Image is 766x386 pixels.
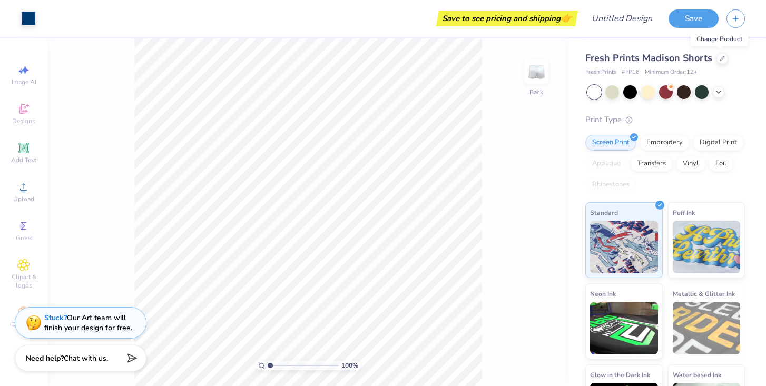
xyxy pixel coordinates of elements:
div: Vinyl [676,156,705,172]
div: Rhinestones [585,177,636,193]
span: Greek [16,234,32,242]
button: Save [669,9,719,28]
span: Clipart & logos [5,273,42,290]
span: Add Text [11,156,36,164]
img: Puff Ink [673,221,741,273]
span: Metallic & Glitter Ink [673,288,735,299]
span: Decorate [11,320,36,329]
div: Back [529,87,543,97]
strong: Need help? [26,353,64,363]
strong: Stuck? [44,313,67,323]
span: Fresh Prints Madison Shorts [585,52,712,64]
span: Neon Ink [590,288,616,299]
span: Puff Ink [673,207,695,218]
img: Back [526,61,547,82]
div: Change Product [691,32,748,46]
div: Transfers [631,156,673,172]
span: Image AI [12,78,36,86]
span: Designs [12,117,35,125]
div: Embroidery [640,135,690,151]
img: Standard [590,221,658,273]
span: Chat with us. [64,353,108,363]
div: Screen Print [585,135,636,151]
span: 100 % [341,361,358,370]
div: Save to see pricing and shipping [439,11,575,26]
input: Untitled Design [583,8,661,29]
span: # FP16 [622,68,640,77]
span: Upload [13,195,34,203]
div: Foil [709,156,733,172]
span: Fresh Prints [585,68,616,77]
span: Water based Ink [673,369,721,380]
div: Our Art team will finish your design for free. [44,313,132,333]
img: Metallic & Glitter Ink [673,302,741,354]
div: Print Type [585,114,745,126]
span: 👉 [561,12,572,24]
img: Neon Ink [590,302,658,354]
span: Minimum Order: 12 + [645,68,698,77]
div: Applique [585,156,627,172]
span: Glow in the Dark Ink [590,369,650,380]
div: Digital Print [693,135,744,151]
span: Standard [590,207,618,218]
